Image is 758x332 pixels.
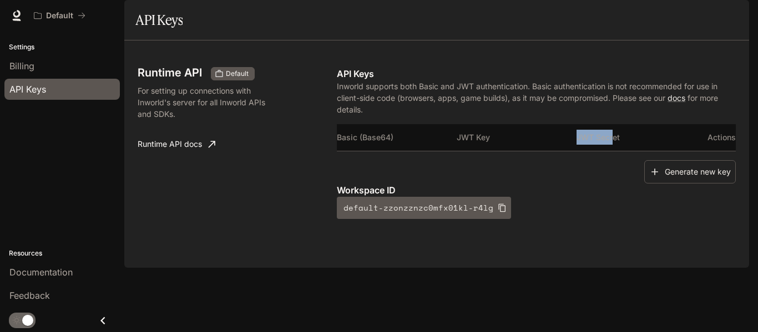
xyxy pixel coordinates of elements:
[211,67,255,80] div: These keys will apply to your current workspace only
[337,124,457,151] th: Basic (Base64)
[46,11,73,21] p: Default
[221,69,253,79] span: Default
[644,160,736,184] button: Generate new key
[337,183,736,197] p: Workspace ID
[138,85,280,120] p: For setting up connections with Inworld's server for all Inworld APIs and SDKs.
[337,80,736,115] p: Inworld supports both Basic and JWT authentication. Basic authentication is not recommended for u...
[696,124,736,151] th: Actions
[135,9,183,31] h1: API Keys
[337,67,736,80] p: API Keys
[668,93,685,103] a: docs
[337,197,511,219] button: default-zzonzznzc0mfx01kl-r4lg
[29,4,90,27] button: All workspaces
[577,124,696,151] th: JWT Secret
[138,67,202,78] h3: Runtime API
[457,124,577,151] th: JWT Key
[133,133,220,155] a: Runtime API docs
